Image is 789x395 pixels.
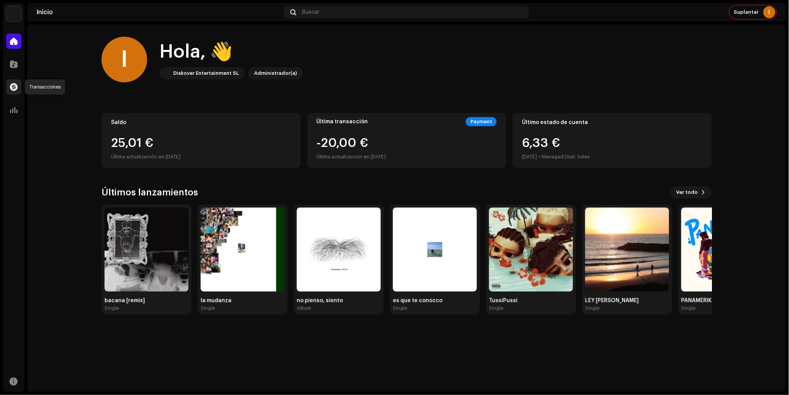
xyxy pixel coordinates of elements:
div: Single [201,305,215,311]
img: 2475fc1b-278b-4fb0-a1c1-5f4a520e6472 [105,208,188,292]
div: Hola, 👋 [159,40,303,64]
div: Single [393,305,407,311]
span: Ver todo [676,185,698,200]
div: bacana [remix] [105,298,188,304]
div: no pienso, siento [297,298,381,304]
div: Administrador(a) [254,69,297,78]
div: [DATE] [522,152,537,161]
h3: Últimos lanzamientos [101,186,198,198]
img: a50d8a6f-221c-4fe0-a04b-f66a9bedfcdd [393,208,477,292]
div: Single [105,305,119,311]
img: 72b97ae8-f71a-47d5-8250-c399260ba896 [201,208,285,292]
div: Album [297,305,311,311]
div: LEY [PERSON_NAME] [585,298,669,304]
div: Payment [466,117,497,126]
div: Última actualización en [DATE] [317,152,386,161]
div: es que te conozco [393,298,477,304]
div: Single [585,305,600,311]
div: PANAMERIKANO [681,298,765,304]
div: Single [681,305,696,311]
div: • [538,152,540,161]
img: 297a105e-aa6c-4183-9ff4-27133c00f2e2 [6,6,21,21]
div: Inicio [37,9,281,15]
div: TussiPussi [489,298,573,304]
img: 36cd14a6-5e78-4acd-951c-ea845b00dbb3 [297,208,381,292]
button: Ver todo [670,186,712,198]
div: Saldo [111,119,291,126]
img: 69de2a45-81e4-40c1-b7a9-f4e5eacfbcb3 [681,208,765,292]
span: Suplantar [734,9,759,15]
span: Buscar [302,9,319,15]
div: I [101,37,147,82]
div: Managed Distr. Sales [542,152,590,161]
img: 297a105e-aa6c-4183-9ff4-27133c00f2e2 [161,69,170,78]
img: b1f16447-092e-4c69-b556-6364ab15f585 [585,208,669,292]
div: Single [489,305,504,311]
img: 952ff69b-8dd3-43a9-b90b-d58e24b0c04f [489,208,573,292]
div: I [763,6,776,18]
div: Última actualización en [DATE] [111,152,291,161]
div: Último estado de cuenta [522,119,702,126]
re-o-card-value: Último estado de cuenta [512,113,712,168]
div: la mudanza [201,298,285,304]
div: Diskover Entertainment SL [173,69,239,78]
re-o-card-value: Saldo [101,113,301,168]
div: Última transacción [317,119,368,125]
